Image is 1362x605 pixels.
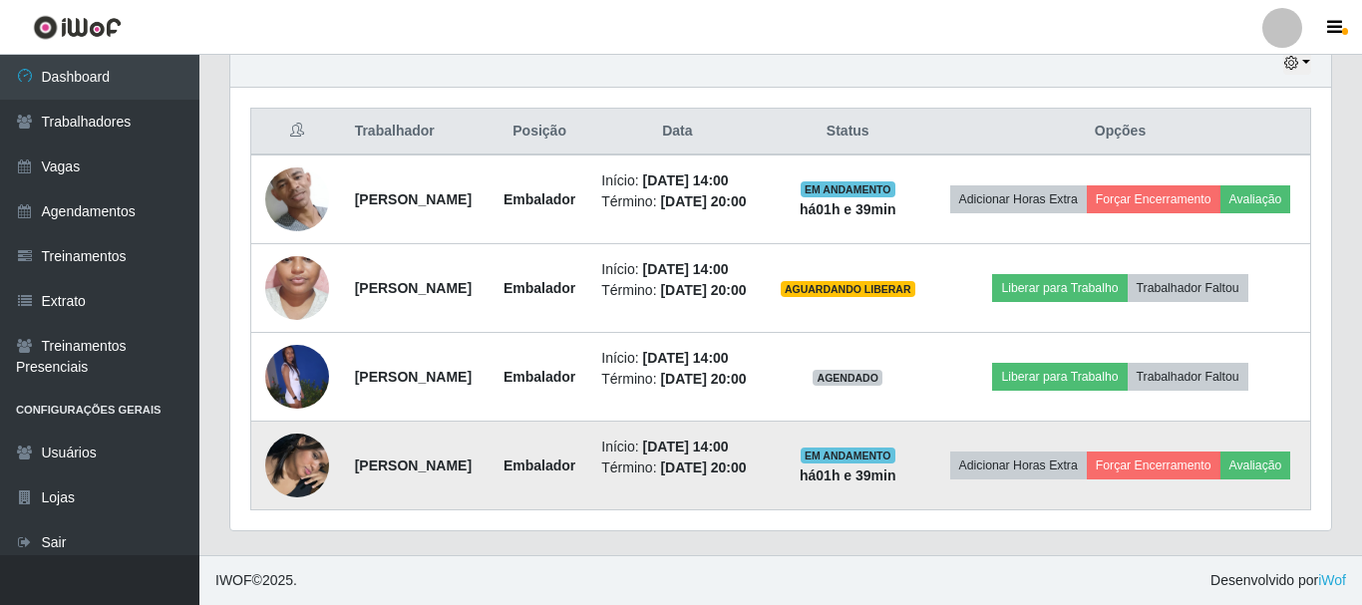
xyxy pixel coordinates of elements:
time: [DATE] 14:00 [643,439,729,454]
li: Início: [601,437,753,457]
button: Forçar Encerramento [1087,452,1220,479]
time: [DATE] 20:00 [660,459,746,475]
button: Avaliação [1220,185,1291,213]
time: [DATE] 20:00 [660,193,746,209]
button: Trabalhador Faltou [1128,274,1248,302]
strong: [PERSON_NAME] [355,280,472,296]
button: Adicionar Horas Extra [950,452,1087,479]
img: 1745848645902.jpeg [265,345,329,409]
strong: [PERSON_NAME] [355,457,472,473]
li: Início: [601,348,753,369]
span: EM ANDAMENTO [801,181,895,197]
img: 1747150517411.jpeg [265,409,329,522]
span: AGUARDANDO LIBERAR [781,281,915,297]
button: Liberar para Trabalho [992,274,1127,302]
button: Liberar para Trabalho [992,363,1127,391]
th: Opções [930,109,1310,155]
button: Trabalhador Faltou [1128,363,1248,391]
button: Forçar Encerramento [1087,185,1220,213]
strong: [PERSON_NAME] [355,369,472,385]
strong: Embalador [504,369,575,385]
th: Posição [490,109,589,155]
li: Início: [601,170,753,191]
time: [DATE] 14:00 [643,350,729,366]
a: iWof [1318,572,1346,588]
th: Status [765,109,930,155]
th: Trabalhador [343,109,490,155]
strong: Embalador [504,280,575,296]
span: Desenvolvido por [1210,570,1346,591]
time: [DATE] 14:00 [643,261,729,277]
time: [DATE] 20:00 [660,371,746,387]
strong: há 01 h e 39 min [800,467,896,483]
img: 1713530929914.jpeg [265,217,329,359]
time: [DATE] 20:00 [660,282,746,298]
strong: Embalador [504,457,575,473]
span: EM ANDAMENTO [801,448,895,463]
img: CoreUI Logo [33,15,122,40]
li: Término: [601,280,753,301]
span: AGENDADO [813,370,882,386]
strong: Embalador [504,191,575,207]
li: Término: [601,191,753,212]
li: Término: [601,369,753,390]
button: Avaliação [1220,452,1291,479]
img: 1703894885814.jpeg [265,129,329,270]
li: Término: [601,457,753,478]
span: © 2025 . [215,570,297,591]
button: Adicionar Horas Extra [950,185,1087,213]
th: Data [589,109,765,155]
strong: [PERSON_NAME] [355,191,472,207]
li: Início: [601,259,753,280]
strong: há 01 h e 39 min [800,201,896,217]
span: IWOF [215,572,252,588]
time: [DATE] 14:00 [643,172,729,188]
